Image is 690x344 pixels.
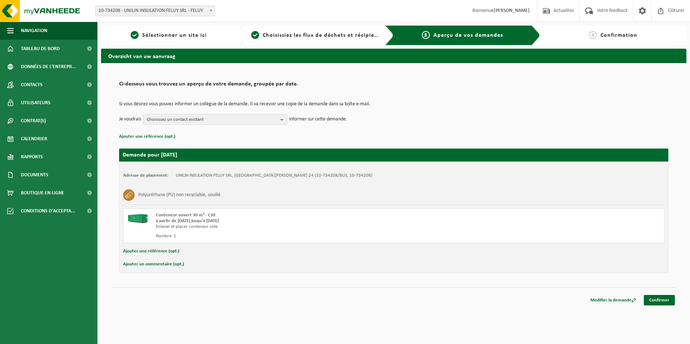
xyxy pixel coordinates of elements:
[21,40,60,58] span: Tableau de bord
[585,295,642,305] a: Modifier la demande
[494,8,530,13] strong: [PERSON_NAME]
[21,166,48,184] span: Documents
[101,49,686,63] h2: Overzicht van uw aanvraag
[21,148,43,166] span: Rapports
[119,81,668,91] h2: Ci-dessous vous trouvez un aperçu de votre demande, groupée par date.
[21,76,43,94] span: Contacts
[251,31,259,39] span: 2
[156,233,423,239] div: Nombre: 1
[147,114,278,125] span: Choisissez un contact existant
[644,295,675,305] a: Confirmer
[119,114,141,125] p: Je voudrais
[21,184,64,202] span: Boutique en ligne
[289,114,347,125] p: informer sur cette demande.
[119,132,175,141] button: Ajouter une référence (opt.)
[119,102,668,107] p: Si vous désirez vous pouvez informer un collègue de la demande. Il va recevoir une copie de la de...
[21,94,51,112] span: Utilisateurs
[422,31,430,39] span: 3
[21,58,76,76] span: Données de l'entrepr...
[156,224,423,230] div: Enlever et placer conteneur vide
[143,114,287,125] button: Choisissez un contact existant
[21,202,75,220] span: Conditions d'accepta...
[123,173,169,178] strong: Adresse de placement:
[21,130,47,148] span: Calendrier
[123,152,177,158] strong: Demande pour [DATE]
[131,31,139,39] span: 1
[96,6,215,16] span: 10-734208 - UNILIN INSULATION FELUY SRL - FELUY
[21,112,46,130] span: Contrat(s)
[105,31,233,40] a: 1Sélectionner un site ici
[21,22,47,40] span: Navigation
[138,189,220,201] h3: Polyuréthane (PU) non recyclable, souillé
[156,219,219,223] strong: à partir de [DATE] jusqu'à [DATE]
[263,32,383,38] span: Choisissiez les flux de déchets et récipients
[123,260,184,269] button: Ajouter un commentaire (opt.)
[251,31,380,40] a: 2Choisissiez les flux de déchets et récipients
[95,5,215,16] span: 10-734208 - UNILIN INSULATION FELUY SRL - FELUY
[4,328,121,344] iframe: chat widget
[589,31,597,39] span: 4
[176,173,372,178] td: UNILIN INSULATION FELUY SRL, [GEOGRAPHIC_DATA][PERSON_NAME] 24 (10-734208/BUS, 10-734208)
[156,213,215,217] span: Conteneur ouvert 30 m³ - C30
[142,32,207,38] span: Sélectionner un site ici
[123,247,179,256] button: Ajouter une référence (opt.)
[601,32,637,38] span: Confirmation
[433,32,503,38] span: Aperçu de vos demandes
[127,212,149,223] img: HK-XC-30-GN-00.png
